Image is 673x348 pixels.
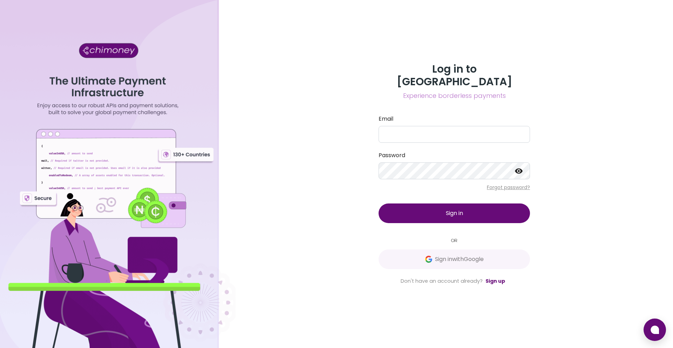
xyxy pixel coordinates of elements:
label: Email [379,115,530,123]
button: GoogleSign inwithGoogle [379,249,530,269]
button: Sign in [379,203,530,223]
span: Experience borderless payments [379,91,530,101]
span: Sign in with Google [435,255,484,263]
span: Sign in [446,209,463,217]
span: Don't have an account already? [401,277,483,285]
small: OR [379,237,530,244]
img: Google [425,256,432,263]
a: Sign up [485,277,505,285]
p: Forgot password? [379,184,530,191]
h3: Log in to [GEOGRAPHIC_DATA] [379,63,530,88]
button: Open chat window [644,319,666,341]
label: Password [379,151,530,160]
